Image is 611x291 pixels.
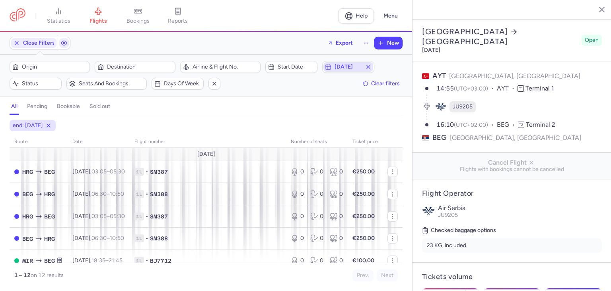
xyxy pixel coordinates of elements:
[152,78,204,90] button: Days of week
[44,256,55,265] span: BEG
[150,257,171,265] span: BJ7712
[291,257,304,265] div: 0
[22,64,87,70] span: Origin
[330,234,343,242] div: 0
[10,61,90,73] button: Origin
[449,72,580,80] span: [GEOGRAPHIC_DATA], [GEOGRAPHIC_DATA]
[91,191,107,197] time: 06:30
[330,190,343,198] div: 0
[352,168,375,175] strong: €250.00
[432,71,446,80] span: AYT
[168,18,188,25] span: reports
[91,235,124,242] span: –
[374,37,402,49] button: New
[525,85,554,92] span: Terminal 1
[90,18,107,25] span: flights
[387,40,399,46] span: New
[422,272,602,281] h4: Tickets volume
[134,212,144,220] span: 1L
[422,204,435,217] img: Air Serbia logo
[335,64,362,70] span: [DATE]
[72,168,125,175] span: [DATE],
[436,85,454,92] time: 14:55
[158,7,198,25] a: reports
[348,136,383,148] th: Ticket price
[10,78,62,90] button: Status
[436,121,454,128] time: 16:10
[27,103,47,110] h4: pending
[107,64,172,70] span: Destination
[518,85,524,92] span: T1
[91,213,107,220] time: 03:05
[360,78,403,90] button: Clear filters
[95,61,175,73] button: Destination
[134,257,144,265] span: 1L
[72,191,124,197] span: [DATE],
[322,61,374,73] button: [DATE]
[422,47,440,53] time: [DATE]
[291,168,304,176] div: 0
[150,168,168,176] span: SM387
[110,191,124,197] time: 10:50
[68,136,130,148] th: date
[438,212,458,218] span: JU9205
[110,213,125,220] time: 05:30
[352,213,375,220] strong: €250.00
[72,257,123,264] span: [DATE],
[193,64,258,70] span: Airline & Flight No.
[310,257,323,265] div: 0
[330,257,343,265] div: 0
[422,226,602,235] h5: Checked baggage options
[90,103,110,110] h4: sold out
[526,121,555,128] span: Terminal 2
[146,168,148,176] span: •
[322,37,358,49] button: Export
[419,159,605,166] span: Cancel Flight
[47,18,70,25] span: statistics
[150,212,168,220] span: SM387
[164,81,201,87] span: Days of week
[497,84,518,93] span: AYT
[91,168,125,175] span: –
[377,269,398,281] button: Next
[286,136,348,148] th: number of seats
[130,136,286,148] th: Flight number
[22,167,33,176] span: Hurghada, Hurghada, Egypt
[110,235,124,242] time: 10:50
[518,122,524,128] span: T2
[422,189,602,198] h4: Flight Operator
[39,7,78,25] a: statistics
[310,234,323,242] div: 0
[422,27,578,47] h2: [GEOGRAPHIC_DATA] [GEOGRAPHIC_DATA]
[585,36,599,44] span: Open
[454,85,488,92] span: (UTC+03:00)
[10,8,25,23] a: CitizenPlane red outlined logo
[79,81,144,87] span: Seats and bookings
[91,257,123,264] span: –
[310,212,323,220] div: 0
[352,269,374,281] button: Prev.
[44,190,55,199] span: Hurghada, Hurghada, Egypt
[352,257,374,264] strong: €100.00
[146,212,148,220] span: •
[338,8,374,24] a: Help
[453,103,473,111] span: JU9205
[22,256,33,265] span: MIR
[180,61,261,73] button: Airline & Flight No.
[310,168,323,176] div: 0
[126,18,150,25] span: bookings
[91,213,125,220] span: –
[14,192,19,197] span: CLOSED
[291,190,304,198] div: 0
[91,257,105,264] time: 18:35
[419,166,605,173] span: Flights with bookings cannot be cancelled
[371,81,400,87] span: Clear filters
[22,190,33,199] span: Belgrade Nikola Tesla, Belgrade, Serbia
[23,40,55,46] span: Close Filters
[422,238,602,253] li: 23 KG, included
[438,204,602,212] p: Air Serbia
[146,190,148,198] span: •
[118,7,158,25] a: bookings
[110,168,125,175] time: 05:30
[291,234,304,242] div: 0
